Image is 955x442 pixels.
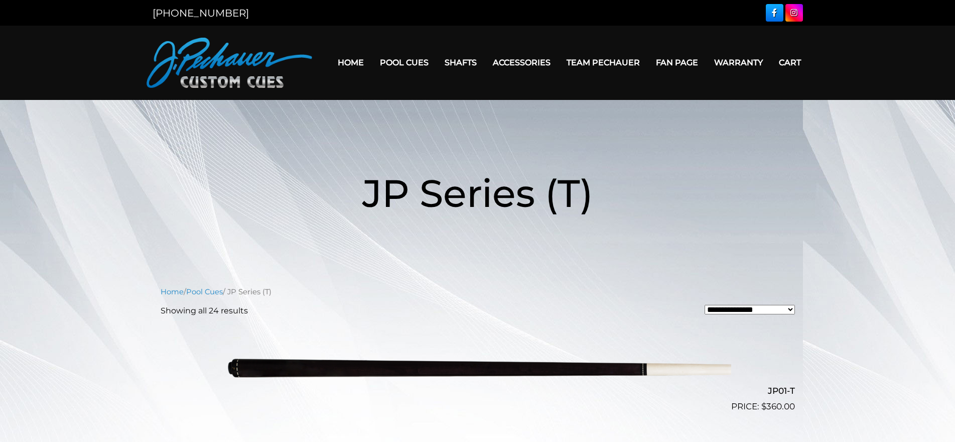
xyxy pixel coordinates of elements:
[761,401,766,411] span: $
[485,50,559,75] a: Accessories
[761,401,795,411] bdi: 360.00
[372,50,437,75] a: Pool Cues
[186,287,223,296] a: Pool Cues
[161,287,184,296] a: Home
[330,50,372,75] a: Home
[648,50,706,75] a: Fan Page
[161,325,795,413] a: JP01-T $360.00
[362,170,593,216] span: JP Series (T)
[771,50,809,75] a: Cart
[224,325,731,409] img: JP01-T
[161,382,795,400] h2: JP01-T
[161,305,248,317] p: Showing all 24 results
[559,50,648,75] a: Team Pechauer
[161,286,795,297] nav: Breadcrumb
[705,305,795,314] select: Shop order
[147,38,312,88] img: Pechauer Custom Cues
[706,50,771,75] a: Warranty
[437,50,485,75] a: Shafts
[153,7,249,19] a: [PHONE_NUMBER]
